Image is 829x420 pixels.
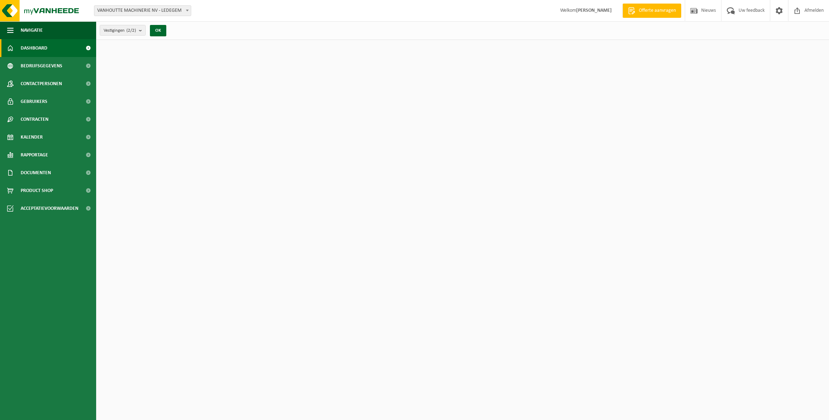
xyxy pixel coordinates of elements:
[21,93,47,110] span: Gebruikers
[21,110,48,128] span: Contracten
[21,146,48,164] span: Rapportage
[126,28,136,33] count: (2/2)
[104,25,136,36] span: Vestigingen
[100,25,146,36] button: Vestigingen(2/2)
[622,4,681,18] a: Offerte aanvragen
[21,128,43,146] span: Kalender
[21,182,53,199] span: Product Shop
[637,7,678,14] span: Offerte aanvragen
[21,199,78,217] span: Acceptatievoorwaarden
[576,8,612,13] strong: [PERSON_NAME]
[150,25,166,36] button: OK
[21,57,62,75] span: Bedrijfsgegevens
[94,5,191,16] span: VANHOUTTE MACHINERIE NV - LEDEGEM
[21,164,51,182] span: Documenten
[21,75,62,93] span: Contactpersonen
[21,21,43,39] span: Navigatie
[94,6,191,16] span: VANHOUTTE MACHINERIE NV - LEDEGEM
[21,39,47,57] span: Dashboard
